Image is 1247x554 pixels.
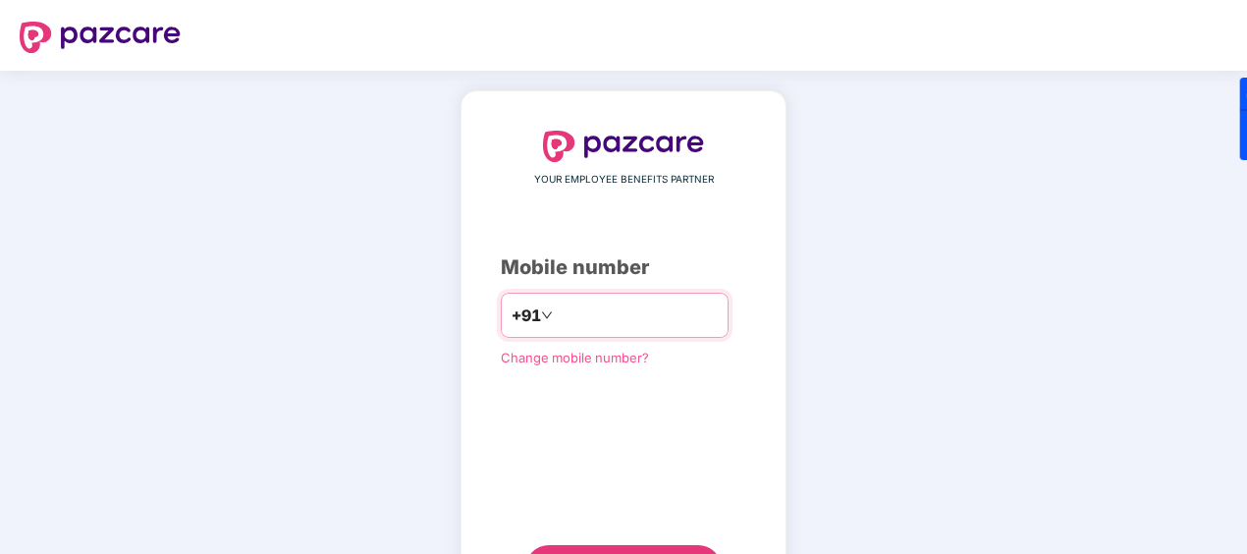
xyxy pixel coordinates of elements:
img: logo [20,22,181,53]
a: Change mobile number? [501,350,649,365]
div: Mobile number [501,252,746,283]
span: down [541,309,553,321]
img: logo [543,131,704,162]
span: YOUR EMPLOYEE BENEFITS PARTNER [534,172,714,188]
span: +91 [512,304,541,328]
